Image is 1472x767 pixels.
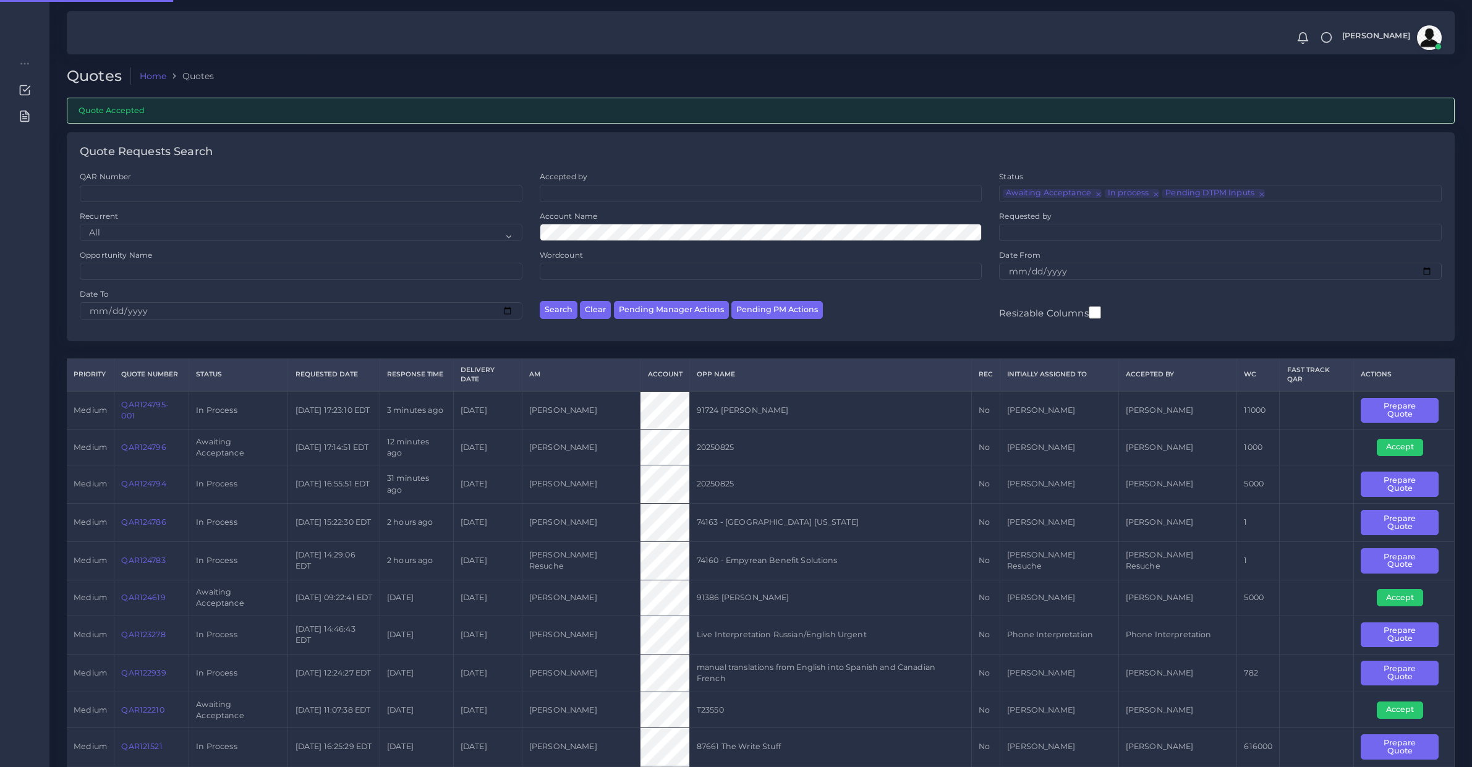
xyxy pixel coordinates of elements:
[1237,541,1280,580] td: 1
[288,391,380,430] td: [DATE] 17:23:10 EDT
[999,305,1100,320] label: Resizable Columns
[522,430,640,465] td: [PERSON_NAME]
[121,400,168,420] a: QAR124795-001
[380,692,453,728] td: [DATE]
[189,692,288,728] td: Awaiting Acceptance
[121,593,165,602] a: QAR124619
[1000,541,1118,580] td: [PERSON_NAME] Resuche
[1237,580,1280,616] td: 5000
[522,692,640,728] td: [PERSON_NAME]
[1000,616,1118,654] td: Phone Interpretation
[1237,430,1280,465] td: 1000
[1000,430,1118,465] td: [PERSON_NAME]
[1377,701,1423,719] button: Accept
[540,171,588,182] label: Accepted by
[1089,305,1101,320] input: Resizable Columns
[380,541,453,580] td: 2 hours ago
[1000,504,1118,542] td: [PERSON_NAME]
[453,430,522,465] td: [DATE]
[1377,442,1432,451] a: Accept
[1118,541,1237,580] td: [PERSON_NAME] Resuche
[380,654,453,692] td: [DATE]
[1354,358,1455,391] th: Actions
[689,580,971,616] td: 91386 [PERSON_NAME]
[74,593,107,602] span: medium
[189,616,288,654] td: In Process
[453,654,522,692] td: [DATE]
[1361,629,1447,638] a: Prepare Quote
[1237,465,1280,504] td: 5000
[540,301,577,319] button: Search
[689,465,971,504] td: 20250825
[1361,405,1447,414] a: Prepare Quote
[1118,465,1237,504] td: [PERSON_NAME]
[80,250,152,260] label: Opportunity Name
[1237,504,1280,542] td: 1
[380,580,453,616] td: [DATE]
[689,616,971,654] td: Live Interpretation Russian/English Urgent
[80,171,131,182] label: QAR Number
[971,692,1000,728] td: No
[1417,25,1442,50] img: avatar
[380,430,453,465] td: 12 minutes ago
[640,358,689,391] th: Account
[1361,661,1439,686] button: Prepare Quote
[67,67,131,85] h2: Quotes
[189,504,288,542] td: In Process
[67,98,1455,123] div: Quote Accepted
[1000,358,1118,391] th: Initially Assigned to
[971,616,1000,654] td: No
[453,391,522,430] td: [DATE]
[189,358,288,391] th: Status
[1361,517,1447,527] a: Prepare Quote
[189,430,288,465] td: Awaiting Acceptance
[522,465,640,504] td: [PERSON_NAME]
[1000,692,1118,728] td: [PERSON_NAME]
[1237,728,1280,766] td: 616000
[689,728,971,766] td: 87661 The Write Stuff
[1377,439,1423,456] button: Accept
[453,541,522,580] td: [DATE]
[74,630,107,639] span: medium
[380,504,453,542] td: 2 hours ago
[1000,391,1118,430] td: [PERSON_NAME]
[453,465,522,504] td: [DATE]
[522,541,640,580] td: [PERSON_NAME] Resuche
[731,301,823,319] button: Pending PM Actions
[540,250,583,260] label: Wordcount
[121,742,162,751] a: QAR121521
[999,250,1040,260] label: Date From
[121,556,165,565] a: QAR124783
[189,391,288,430] td: In Process
[1361,742,1447,751] a: Prepare Quote
[453,504,522,542] td: [DATE]
[1000,580,1118,616] td: [PERSON_NAME]
[288,465,380,504] td: [DATE] 16:55:51 EDT
[689,358,971,391] th: Opp Name
[74,443,107,452] span: medium
[1237,391,1280,430] td: 11000
[689,504,971,542] td: 74163 - [GEOGRAPHIC_DATA] [US_STATE]
[1118,430,1237,465] td: [PERSON_NAME]
[1118,654,1237,692] td: [PERSON_NAME]
[288,358,380,391] th: Requested Date
[189,580,288,616] td: Awaiting Acceptance
[1118,358,1237,391] th: Accepted by
[971,358,1000,391] th: REC
[1377,589,1423,606] button: Accept
[522,616,640,654] td: [PERSON_NAME]
[380,728,453,766] td: [DATE]
[380,358,453,391] th: Response Time
[689,541,971,580] td: 74160 - Empyrean Benefit Solutions
[971,430,1000,465] td: No
[74,556,107,565] span: medium
[522,728,640,766] td: [PERSON_NAME]
[121,705,164,714] a: QAR122210
[453,616,522,654] td: [DATE]
[288,504,380,542] td: [DATE] 15:22:30 EDT
[1361,398,1439,423] button: Prepare Quote
[1361,548,1439,574] button: Prepare Quote
[74,405,107,415] span: medium
[1280,358,1354,391] th: Fast Track QAR
[1000,728,1118,766] td: [PERSON_NAME]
